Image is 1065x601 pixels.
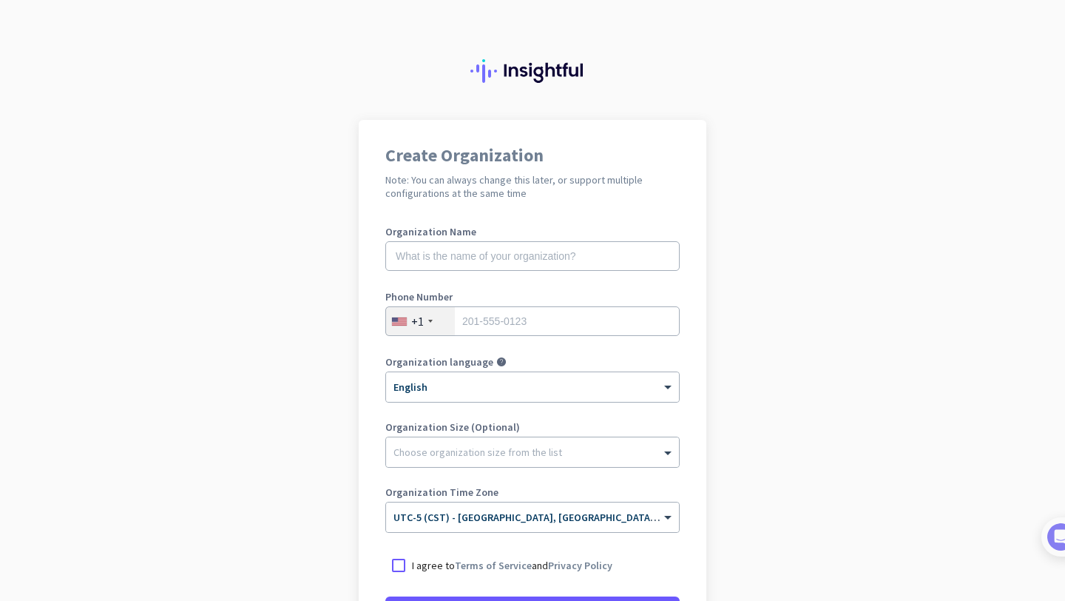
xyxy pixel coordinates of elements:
[385,487,680,497] label: Organization Time Zone
[385,226,680,237] label: Organization Name
[412,558,612,573] p: I agree to and
[385,173,680,200] h2: Note: You can always change this later, or support multiple configurations at the same time
[455,559,532,572] a: Terms of Service
[411,314,424,329] div: +1
[548,559,612,572] a: Privacy Policy
[385,306,680,336] input: 201-555-0123
[385,241,680,271] input: What is the name of your organization?
[385,357,493,367] label: Organization language
[385,147,680,164] h1: Create Organization
[496,357,507,367] i: help
[385,292,680,302] label: Phone Number
[385,422,680,432] label: Organization Size (Optional)
[470,59,595,83] img: Insightful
